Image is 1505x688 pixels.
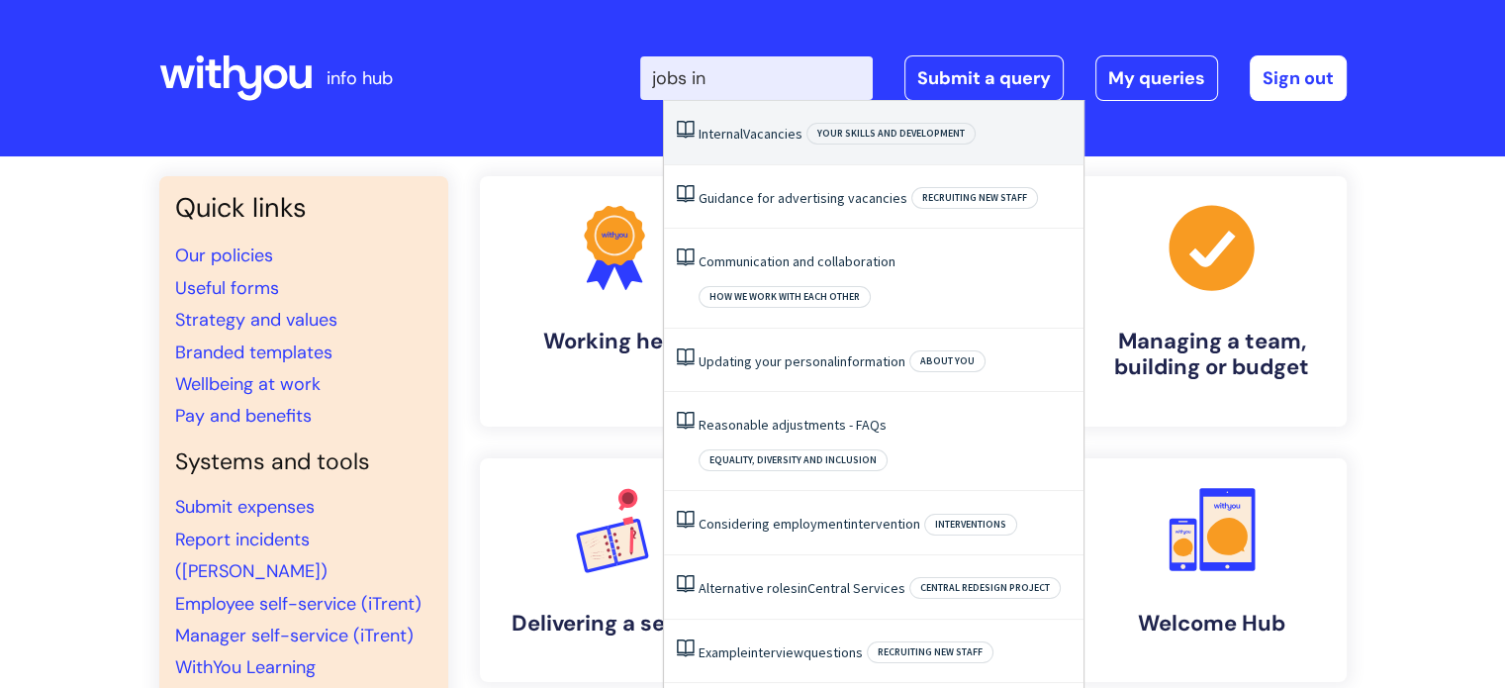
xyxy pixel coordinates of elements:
[837,352,905,370] span: information
[640,56,873,100] input: Search
[1250,55,1347,101] a: Sign out
[175,448,432,476] h4: Systems and tools
[327,62,393,94] p: info hub
[1078,458,1347,682] a: Welcome Hub
[175,372,321,396] a: Wellbeing at work
[175,624,414,647] a: Manager self-service (iTrent)
[699,416,887,434] a: Reasonable adjustments - FAQs
[496,329,733,354] h4: Working here
[909,350,986,372] span: About you
[699,643,863,661] a: Exampleinterviewquestions
[480,176,749,427] a: Working here
[924,514,1017,536] span: Interventions
[848,515,920,533] span: intervention
[496,611,733,637] h4: Delivering a service
[699,352,905,370] a: Updating your personalinformation
[175,495,315,519] a: Submit expenses
[175,192,432,224] h3: Quick links
[699,449,888,471] span: Equality, Diversity and Inclusion
[1093,611,1331,637] h4: Welcome Hub
[175,244,273,267] a: Our policies
[1093,329,1331,381] h4: Managing a team, building or budget
[175,404,312,428] a: Pay and benefits
[699,125,802,143] a: InternalVacancies
[480,458,749,682] a: Delivering a service
[175,592,422,616] a: Employee self-service (iTrent)
[640,55,1347,101] div: | -
[699,515,920,533] a: Considering employmentintervention
[175,528,328,583] a: Report incidents ([PERSON_NAME])
[798,579,807,597] span: in
[175,341,332,364] a: Branded templates
[867,641,993,663] span: Recruiting new staff
[748,643,803,661] span: interview
[699,125,743,143] span: Internal
[1078,176,1347,427] a: Managing a team, building or budget
[175,276,279,300] a: Useful forms
[806,123,976,145] span: Your skills and development
[1095,55,1218,101] a: My queries
[699,579,905,597] a: Alternative rolesinCentral Services
[699,252,895,270] a: Communication and collaboration
[175,308,337,332] a: Strategy and values
[904,55,1064,101] a: Submit a query
[911,187,1038,209] span: Recruiting new staff
[175,655,316,679] a: WithYou Learning
[699,286,871,308] span: How we work with each other
[909,577,1061,599] span: Central redesign project
[699,189,907,207] a: Guidance for advertising vacancies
